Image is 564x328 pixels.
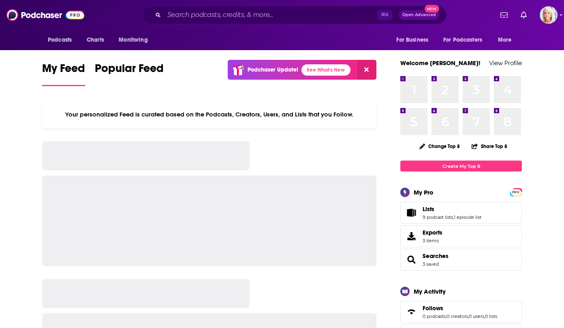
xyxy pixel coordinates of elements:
[113,32,158,48] button: open menu
[400,249,522,271] span: Searches
[142,6,446,24] div: Search podcasts, credits, & more...
[423,205,481,213] a: Lists
[423,313,446,319] a: 0 podcasts
[492,32,522,48] button: open menu
[471,138,508,154] button: Share Top 8
[42,61,85,86] a: My Feed
[497,8,511,22] a: Show notifications dropdown
[423,229,442,236] span: Exports
[425,5,439,13] span: New
[403,306,419,317] a: Follows
[540,6,558,24] button: Show profile menu
[396,34,428,46] span: For Business
[414,288,446,295] div: My Activity
[403,254,419,265] a: Searches
[423,305,497,312] a: Follows
[511,189,521,195] span: PRO
[438,32,494,48] button: open menu
[498,34,512,46] span: More
[517,8,530,22] a: Show notifications dropdown
[6,7,84,23] img: Podchaser - Follow, Share and Rate Podcasts
[511,189,521,195] a: PRO
[81,32,109,48] a: Charts
[443,34,482,46] span: For Podcasters
[423,305,443,312] span: Follows
[400,59,481,67] a: Welcome [PERSON_NAME]!
[48,34,72,46] span: Podcasts
[42,32,82,48] button: open menu
[377,10,392,20] span: ⌘ K
[489,59,522,67] a: View Profile
[423,214,453,220] a: 9 podcast lists
[540,6,558,24] img: User Profile
[446,313,446,319] span: ,
[403,207,419,218] a: Lists
[423,238,442,243] span: 3 items
[446,313,468,319] a: 0 creators
[400,225,522,247] a: Exports
[414,188,434,196] div: My Pro
[42,101,376,128] div: Your personalized Feed is curated based on the Podcasts, Creators, Users, and Lists that you Follow.
[391,32,438,48] button: open menu
[468,313,469,319] span: ,
[453,214,454,220] span: ,
[400,301,522,323] span: Follows
[301,64,350,76] a: See What's New
[402,13,436,17] span: Open Advanced
[248,66,298,73] p: Podchaser Update!
[399,10,440,20] button: Open AdvancedNew
[119,34,147,46] span: Monitoring
[400,202,522,224] span: Lists
[400,161,522,171] a: Create My Top 8
[423,252,449,260] a: Searches
[42,61,85,80] span: My Feed
[87,34,104,46] span: Charts
[540,6,558,24] span: Logged in as ashtonrc
[164,8,377,21] input: Search podcasts, credits, & more...
[95,61,164,86] a: Popular Feed
[95,61,164,80] span: Popular Feed
[485,313,497,319] a: 0 lists
[423,261,439,267] a: 3 saved
[454,214,481,220] a: 1 episode list
[469,313,484,319] a: 0 users
[423,205,434,213] span: Lists
[414,141,465,151] button: Change Top 8
[484,313,485,319] span: ,
[403,231,419,242] span: Exports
